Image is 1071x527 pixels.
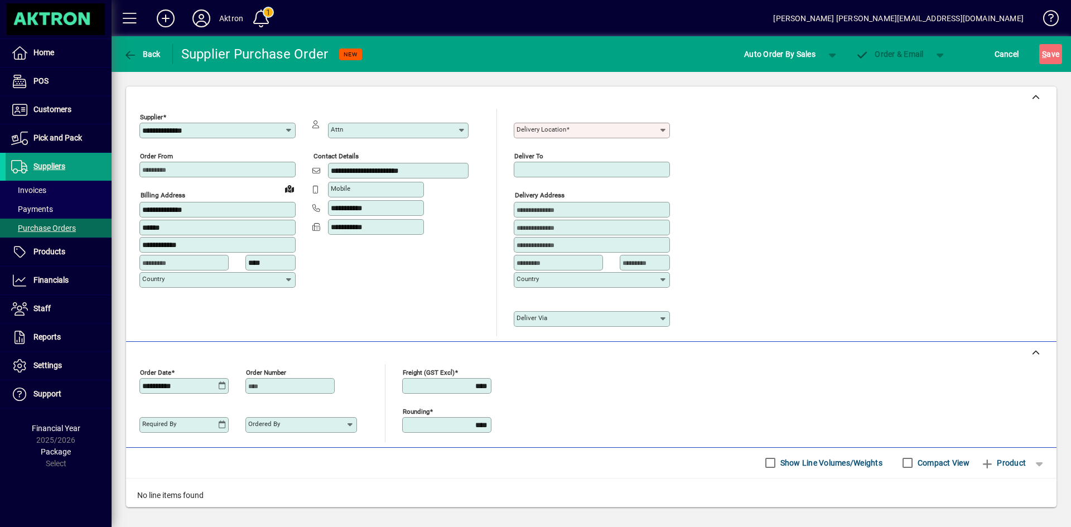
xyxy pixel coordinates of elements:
mat-label: Country [517,275,539,283]
span: Settings [33,361,62,370]
mat-label: Country [142,275,165,283]
a: Knowledge Base [1035,2,1057,38]
button: Cancel [992,44,1022,64]
span: ave [1042,45,1059,63]
span: Auto Order By Sales [744,45,816,63]
a: Payments [6,200,112,219]
span: Financial Year [32,424,80,433]
a: Settings [6,352,112,380]
mat-label: Freight (GST excl) [403,368,455,376]
div: Aktron [219,9,243,27]
mat-label: Deliver via [517,314,547,322]
a: Invoices [6,181,112,200]
span: POS [33,76,49,85]
span: Pick and Pack [33,133,82,142]
span: Products [33,247,65,256]
span: S [1042,50,1046,59]
div: Supplier Purchase Order [181,45,329,63]
span: Order & Email [856,50,924,59]
span: Product [981,454,1026,472]
span: Support [33,389,61,398]
a: Home [6,39,112,67]
span: Suppliers [33,162,65,171]
button: Add [148,8,184,28]
span: NEW [344,51,358,58]
a: Customers [6,96,112,124]
a: Support [6,380,112,408]
mat-label: Supplier [140,113,163,121]
a: View on map [281,180,298,197]
a: Staff [6,295,112,323]
span: Staff [33,304,51,313]
span: Customers [33,105,71,114]
button: Save [1039,44,1062,64]
span: Payments [11,205,53,214]
span: Cancel [995,45,1019,63]
app-page-header-button: Back [112,44,173,64]
label: Show Line Volumes/Weights [778,457,882,468]
a: POS [6,67,112,95]
a: Products [6,238,112,266]
div: No line items found [126,478,1056,513]
button: Auto Order By Sales [739,44,821,64]
a: Purchase Orders [6,219,112,238]
label: Compact View [915,457,969,468]
span: Invoices [11,186,46,195]
button: Order & Email [850,44,929,64]
button: Product [975,453,1031,473]
mat-label: Delivery Location [517,125,566,133]
span: Reports [33,332,61,341]
a: Financials [6,267,112,294]
mat-label: Order number [246,368,286,376]
div: [PERSON_NAME] [PERSON_NAME][EMAIL_ADDRESS][DOMAIN_NAME] [773,9,1024,27]
span: Financials [33,275,69,284]
mat-label: Attn [331,125,343,133]
mat-label: Required by [142,420,176,428]
mat-label: Mobile [331,185,350,192]
mat-label: Rounding [403,407,430,415]
span: Purchase Orders [11,224,76,233]
span: Package [41,447,71,456]
mat-label: Order date [140,368,171,376]
button: Back [120,44,163,64]
a: Pick and Pack [6,124,112,152]
mat-label: Order from [140,152,173,160]
a: Reports [6,323,112,351]
button: Profile [184,8,219,28]
span: Home [33,48,54,57]
mat-label: Ordered by [248,420,280,428]
mat-label: Deliver To [514,152,543,160]
span: Back [123,50,161,59]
